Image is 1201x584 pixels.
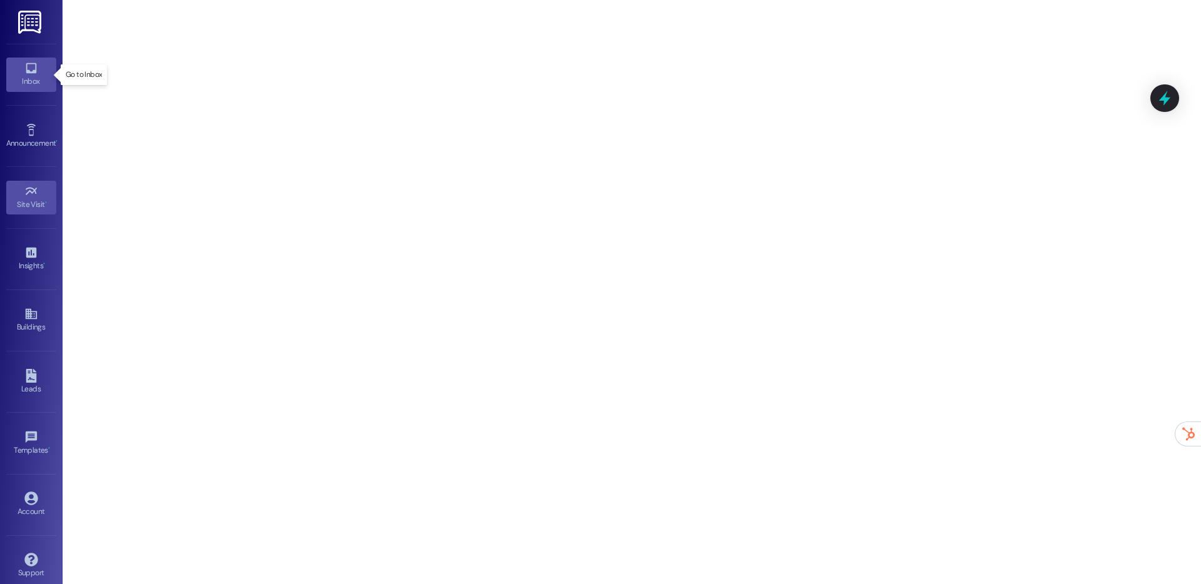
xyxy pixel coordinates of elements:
a: Leads [6,365,56,399]
a: Site Visit • [6,181,56,214]
a: Account [6,488,56,521]
span: • [43,259,45,268]
a: Buildings [6,303,56,337]
p: Go to Inbox [66,69,102,80]
span: • [45,198,47,207]
a: Insights • [6,242,56,276]
a: Inbox [6,58,56,91]
span: • [48,444,50,453]
img: ResiDesk Logo [18,11,44,34]
a: Support [6,549,56,583]
span: • [56,137,58,146]
a: Templates • [6,426,56,460]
